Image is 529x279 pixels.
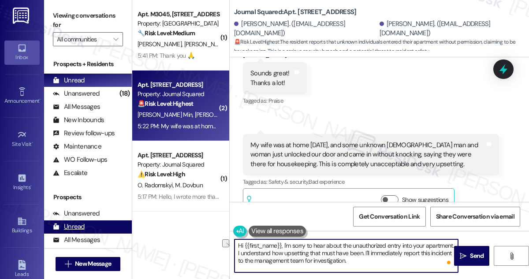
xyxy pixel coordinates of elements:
[138,80,219,89] div: Apt. [STREET_ADDRESS]
[65,260,71,268] i: 
[470,251,484,260] span: Send
[138,111,195,119] span: [PERSON_NAME] Min
[184,40,228,48] span: [PERSON_NAME]
[234,38,279,45] strong: 🚨 Risk Level: Highest
[53,142,101,151] div: Maintenance
[138,29,195,37] strong: 🔧 Risk Level: Medium
[138,160,219,169] div: Property: Journal Squared
[268,97,283,104] span: Praise
[402,195,448,205] label: Show suggestions
[138,193,476,201] div: 5:17 PM: Hello, I wrote more than a week ago about the keys that someone took, please tell me if ...
[13,7,31,24] img: ResiDesk Logo
[353,207,425,227] button: Get Conversation Link
[30,183,32,189] span: •
[75,259,111,268] span: New Message
[39,97,41,103] span: •
[138,10,219,19] div: Apt. M3045, [STREET_ADDRESS][PERSON_NAME]
[243,94,307,107] div: Tagged as:
[430,207,520,227] button: Share Conversation via email
[53,102,100,112] div: All Messages
[460,253,466,260] i: 
[243,175,499,188] div: Tagged as:
[436,212,514,221] span: Share Conversation via email
[234,7,356,17] b: Journal Squared: Apt. [STREET_ADDRESS]
[53,235,100,245] div: All Messages
[454,246,489,266] button: Send
[268,178,309,186] span: Safety & security ,
[138,19,219,28] div: Property: [GEOGRAPHIC_DATA]
[246,195,297,212] div: Related guidelines
[250,69,289,88] div: Sounds great! Thanks a lot!
[138,40,184,48] span: [PERSON_NAME]
[138,89,219,99] div: Property: Journal Squared
[117,87,132,100] div: (18)
[250,141,485,169] div: My wife was at home [DATE], and some unknown [DEMOGRAPHIC_DATA] man and woman just unlocked our d...
[380,19,523,38] div: [PERSON_NAME]. ([EMAIL_ADDRESS][DOMAIN_NAME])
[309,178,344,186] span: Bad experience
[359,212,420,221] span: Get Conversation Link
[44,60,132,69] div: Prospects + Residents
[53,89,100,98] div: Unanswered
[32,140,33,146] span: •
[234,37,529,56] span: : The resident reports that unknown individuals entered their apartment without permission, claim...
[56,257,121,271] button: New Message
[4,214,40,238] a: Buildings
[53,129,115,138] div: Review follow-ups
[53,209,100,218] div: Unanswered
[53,115,104,125] div: New Inbounds
[4,171,40,194] a: Insights •
[4,127,40,151] a: Site Visit •
[53,222,85,231] div: Unread
[113,36,118,43] i: 
[53,155,107,164] div: WO Follow-ups
[508,253,515,260] i: 
[138,181,175,189] span: O. Radomskyi
[44,193,132,202] div: Prospects
[138,100,194,108] strong: 🚨 Risk Level: Highest
[138,151,219,160] div: Apt. [STREET_ADDRESS]
[235,239,458,272] textarea: To enrich screen reader interactions, please activate Accessibility in Grammarly extension settings
[138,170,185,178] strong: ⚠️ Risk Level: High
[53,168,87,178] div: Escalate
[195,111,239,119] span: [PERSON_NAME]
[57,32,109,46] input: All communities
[175,181,203,189] span: M. Dovbun
[53,76,85,85] div: Unread
[4,41,40,64] a: Inbox
[234,19,377,38] div: [PERSON_NAME]. ([EMAIL_ADDRESS][DOMAIN_NAME])
[53,9,123,32] label: Viewing conversations for
[138,52,194,60] div: 5:41 PM: Thank you 🙏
